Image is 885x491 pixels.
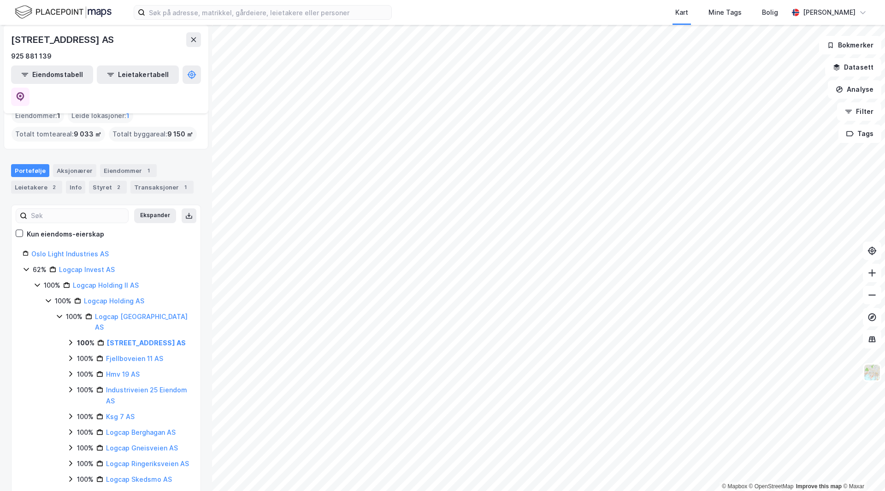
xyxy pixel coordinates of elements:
[675,7,688,18] div: Kart
[97,65,179,84] button: Leietakertabell
[57,110,60,121] span: 1
[77,474,94,485] div: 100%
[33,264,47,275] div: 62%
[106,355,163,362] a: Fjellboveien 11 AS
[106,413,135,420] a: Ksg 7 AS
[31,250,109,258] a: Oslo Light Industries AS
[828,80,881,99] button: Analyse
[77,427,94,438] div: 100%
[55,296,71,307] div: 100%
[134,208,176,223] button: Ekspander
[77,353,94,364] div: 100%
[838,124,881,143] button: Tags
[66,311,83,322] div: 100%
[114,183,123,192] div: 2
[77,369,94,380] div: 100%
[837,102,881,121] button: Filter
[106,370,140,378] a: Hmv 19 AS
[130,181,194,194] div: Transaksjoner
[145,6,391,19] input: Søk på adresse, matrikkel, gårdeiere, leietakere eller personer
[77,443,94,454] div: 100%
[825,58,881,77] button: Datasett
[762,7,778,18] div: Bolig
[12,127,105,142] div: Totalt tomteareal :
[11,32,116,47] div: [STREET_ADDRESS] AS
[11,181,62,194] div: Leietakere
[106,428,176,436] a: Logcap Berghagan AS
[863,364,881,381] img: Z
[11,51,52,62] div: 925 881 139
[77,337,94,349] div: 100%
[803,7,855,18] div: [PERSON_NAME]
[167,129,193,140] span: 9 150 ㎡
[106,460,189,467] a: Logcap Ringeriksveien AS
[59,266,115,273] a: Logcap Invest AS
[53,164,96,177] div: Aksjonærer
[144,166,153,175] div: 1
[839,447,885,491] iframe: Chat Widget
[12,108,64,123] div: Eiendommer :
[15,4,112,20] img: logo.f888ab2527a4732fd821a326f86c7f29.svg
[77,385,94,396] div: 100%
[107,339,186,347] a: [STREET_ADDRESS] AS
[89,181,127,194] div: Styret
[100,164,157,177] div: Eiendommer
[796,483,842,490] a: Improve this map
[84,297,144,305] a: Logcap Holding AS
[77,411,94,422] div: 100%
[11,65,93,84] button: Eiendomstabell
[708,7,742,18] div: Mine Tags
[109,127,197,142] div: Totalt byggareal :
[181,183,190,192] div: 1
[49,183,59,192] div: 2
[106,475,172,483] a: Logcap Skedsmo AS
[74,129,101,140] span: 9 033 ㎡
[819,36,881,54] button: Bokmerker
[106,444,178,452] a: Logcap Gneisveien AS
[77,458,94,469] div: 100%
[11,164,49,177] div: Portefølje
[106,386,187,405] a: Industriveien 25 Eiendom AS
[27,209,128,223] input: Søk
[95,313,188,331] a: Logcap [GEOGRAPHIC_DATA] AS
[722,483,747,490] a: Mapbox
[749,483,794,490] a: OpenStreetMap
[66,181,85,194] div: Info
[44,280,60,291] div: 100%
[126,110,130,121] span: 1
[27,229,104,240] div: Kun eiendoms-eierskap
[68,108,133,123] div: Leide lokasjoner :
[73,281,139,289] a: Logcap Holding II AS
